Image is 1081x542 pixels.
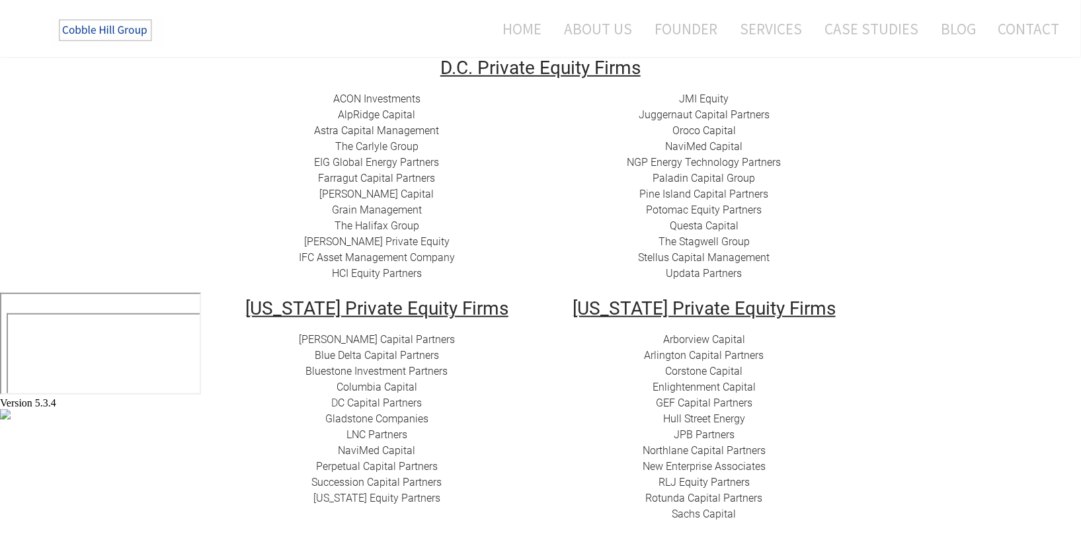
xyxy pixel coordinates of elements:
[666,365,743,377] a: Corstone Capital
[680,93,729,105] a: JMI Equity
[643,444,766,457] a: Northlane Capital Partners
[339,108,416,121] a: ​AlpRidge Capital
[554,11,642,46] a: About Us
[50,14,163,47] img: The Cobble Hill Group LLC
[335,219,419,232] a: The Halifax Group
[325,412,428,425] a: Gladstone Companies
[316,460,438,473] a: ​Perpetual Capital Partners
[659,235,750,248] a: The Stagwell Group
[223,91,531,282] div: ​​ ​​​
[666,267,742,280] a: Updata Partners
[663,412,745,425] a: Hull Street Energy
[337,381,417,393] a: Columbia Capital
[5,19,206,121] iframe: profile
[672,508,737,520] a: Sachs Capital
[332,267,422,280] a: HCI Equity Partners
[319,172,436,184] a: Farragut Capital Partners
[931,11,986,46] a: Blog
[299,333,455,346] a: [PERSON_NAME] Capital Partners
[988,11,1060,46] a: Contact
[674,428,735,441] a: JPB Partners
[483,11,551,46] a: Home
[440,57,641,79] u: D.C. Private Equity Firms
[666,140,743,153] a: NaviMed Capital
[299,251,455,264] a: IFC Asset Management Company
[315,124,440,137] a: ​Astra Capital Management
[315,156,440,169] a: EIG Global Energy Partners
[335,140,419,153] a: The Carlyle Group
[639,251,770,264] a: Stellus Capital Management
[653,172,756,184] a: Paladin Capital Group
[573,297,836,319] u: [US_STATE] Private Equity Firms
[332,204,422,216] a: Grain Management
[320,188,434,200] a: ​[PERSON_NAME] Capital
[663,333,745,346] a: Arborview Capital
[646,492,763,504] a: ​​Rotunda Capital Partners
[645,349,764,362] a: Arlington Capital Partners​
[339,444,416,457] a: NaviMed Capital
[639,108,770,121] a: Juggernaut Capital Partners
[640,188,769,200] a: Pine Island Capital Partners
[304,235,450,248] a: [PERSON_NAME] Private Equity​
[306,365,448,377] a: ​Bluestone Investment Partners
[670,219,739,232] a: Questa Capital
[312,476,442,488] a: Succession Capital Partners
[223,332,531,506] div: D
[245,297,508,319] u: [US_STATE] Private Equity Firms
[333,93,420,105] a: ACON Investments
[815,11,928,46] a: Case Studies
[645,11,727,46] a: Founder
[656,397,752,409] a: GEF Capital Partners
[627,156,781,169] a: NGP Energy Technology Partners
[339,397,422,409] a: C Capital Partners
[659,476,750,488] a: ​RLJ Equity Partners
[647,204,762,216] a: ​Potomac Equity Partners
[672,124,736,137] a: Oroco Capital
[346,428,407,441] a: LNC Partners
[653,381,756,393] a: ​Enlightenment Capital
[643,460,766,473] a: New Enterprise Associates
[730,11,812,46] a: Services
[313,492,440,504] a: [US_STATE] Equity Partners​
[315,349,439,362] a: Blue Delta Capital Partners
